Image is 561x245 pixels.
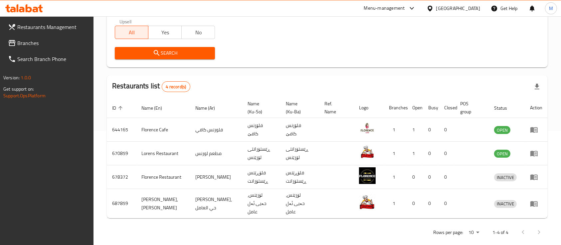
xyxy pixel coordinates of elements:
span: Search [120,49,210,57]
img: Florence Cafe [359,120,376,137]
h2: Restaurants list [112,81,190,92]
span: Status [494,104,516,112]
span: Ref. Name [324,100,346,116]
span: Version: [3,73,20,82]
td: 1 [407,142,423,165]
span: Get support on: [3,85,34,93]
span: All [118,28,146,37]
td: 670859 [107,142,136,165]
td: ڕێستۆرانتی لۆرێنس [281,142,319,165]
span: Yes [151,28,179,37]
td: فلۆرنس کافێ [242,118,281,142]
span: No [184,28,212,37]
button: All [115,26,148,39]
td: فلۆڕێنس ڕێستۆرانت [242,165,281,189]
th: Open [407,98,423,118]
div: Total records count [162,81,191,92]
td: 1 [384,189,407,218]
div: INACTIVE [494,200,517,208]
td: [PERSON_NAME]، حي العامل [190,189,242,218]
td: 1 [407,118,423,142]
div: Menu [530,200,542,208]
p: Rows per page: [433,228,463,237]
label: Upsell [119,19,132,24]
td: 644165 [107,118,136,142]
div: Export file [529,79,545,95]
span: Restaurants Management [17,23,89,31]
td: فلۆرنس کافێ [281,118,319,142]
td: Florence Restaurant [136,165,190,189]
img: Lorens Restaurant [359,144,376,160]
div: Menu [530,149,542,157]
td: 0 [423,118,439,142]
a: Search Branch Phone [3,51,94,67]
button: Search [115,47,215,59]
a: Support.OpsPlatform [3,91,46,100]
span: ID [112,104,125,112]
td: مطعم لورنس [190,142,242,165]
td: 1 [384,165,407,189]
span: POS group [460,100,481,116]
td: ڕێستۆرانتی لۆرێنس [242,142,281,165]
span: 1.0.0 [21,73,31,82]
span: INACTIVE [494,174,517,181]
td: 0 [439,142,455,165]
span: M [549,5,553,12]
button: Yes [148,26,182,39]
td: 1 [384,142,407,165]
div: Menu [530,126,542,134]
div: Rows per page: [466,228,482,238]
div: [GEOGRAPHIC_DATA] [436,5,480,12]
td: فلورنس كافي [190,118,242,142]
td: 0 [407,189,423,218]
button: No [181,26,215,39]
td: 678372 [107,165,136,189]
img: Florence Restaurant [359,167,376,184]
span: OPEN [494,150,510,158]
div: Menu-management [364,4,405,12]
p: 1-4 of 4 [492,228,508,237]
td: Lorens Restaurant [136,142,190,165]
a: Branches [3,35,94,51]
td: 0 [423,165,439,189]
td: [PERSON_NAME], [PERSON_NAME] [136,189,190,218]
span: INACTIVE [494,200,517,208]
span: 4 record(s) [162,84,190,90]
td: [PERSON_NAME] [190,165,242,189]
img: Lorens, Hay Al Amil [359,194,376,211]
span: Branches [17,39,89,47]
td: Florence Cafe [136,118,190,142]
td: 687859 [107,189,136,218]
td: 0 [423,189,439,218]
span: Name (Ku-So) [248,100,273,116]
td: لۆرێنس، حەیی ئەل عامل [242,189,281,218]
th: Action [525,98,548,118]
td: لۆرێنس، حەیی ئەل عامل [281,189,319,218]
span: Name (En) [141,104,171,112]
div: Menu [530,173,542,181]
div: OPEN [494,150,510,158]
td: فلۆڕێنس ڕێستۆرانت [281,165,319,189]
span: Name (Ku-Ba) [286,100,311,116]
td: 0 [439,189,455,218]
td: 0 [407,165,423,189]
th: Logo [354,98,384,118]
span: Search Branch Phone [17,55,89,63]
span: OPEN [494,126,510,134]
span: Name (Ar) [195,104,224,112]
td: 1 [384,118,407,142]
th: Busy [423,98,439,118]
th: Closed [439,98,455,118]
a: Restaurants Management [3,19,94,35]
th: Branches [384,98,407,118]
table: enhanced table [107,98,548,218]
td: 0 [423,142,439,165]
td: 0 [439,118,455,142]
td: 0 [439,165,455,189]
